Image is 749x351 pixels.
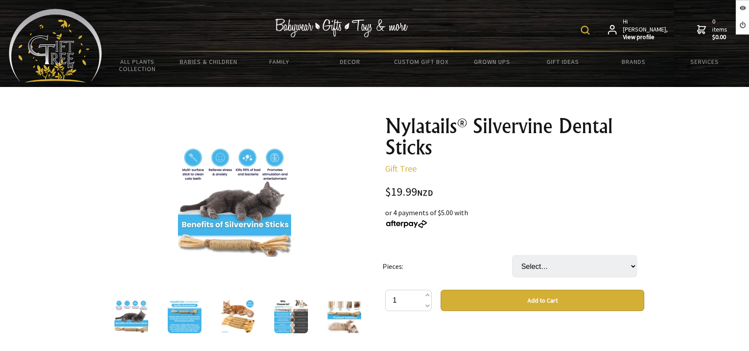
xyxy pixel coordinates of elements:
[9,9,102,83] img: Babyware - Gifts - Toys and more...
[385,220,428,228] img: Afterpay
[669,52,740,71] a: Services
[457,52,528,71] a: Grown Ups
[385,207,644,229] div: or 4 payments of $5.00 with
[697,18,729,41] a: 0 items$0.00
[712,17,729,41] span: 0 items
[528,52,599,71] a: Gift Ideas
[712,33,729,41] strong: $0.00
[173,52,244,71] a: Babies & Children
[598,52,669,71] a: Brands
[385,163,417,174] a: Gift Tree
[623,33,669,41] strong: View profile
[102,52,173,78] a: All Plants Collection
[608,18,669,41] a: Hi [PERSON_NAME],View profile
[441,290,644,311] button: Add to Cart
[315,52,386,71] a: Decor
[327,300,361,333] img: Nylatails® Silvervine Dental Sticks
[275,19,408,37] img: Babywear - Gifts - Toys & more
[244,52,315,71] a: Family
[417,188,433,198] span: NZD
[623,18,669,41] span: Hi [PERSON_NAME],
[114,300,148,333] img: Nylatails® Silvervine Dental Sticks
[581,26,590,35] img: product search
[386,52,457,71] a: Custom Gift Box
[385,115,644,158] h1: Nylatails® Silvervine Dental Sticks
[168,300,201,333] img: Nylatails® Silvervine Dental Sticks
[382,243,512,290] td: Pieces:
[385,186,644,198] div: $19.99
[221,300,255,333] img: Nylatails® Silvervine Dental Sticks
[178,145,291,258] img: Nylatails® Silvervine Dental Sticks
[274,300,308,333] img: Nylatails® Silvervine Dental Sticks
